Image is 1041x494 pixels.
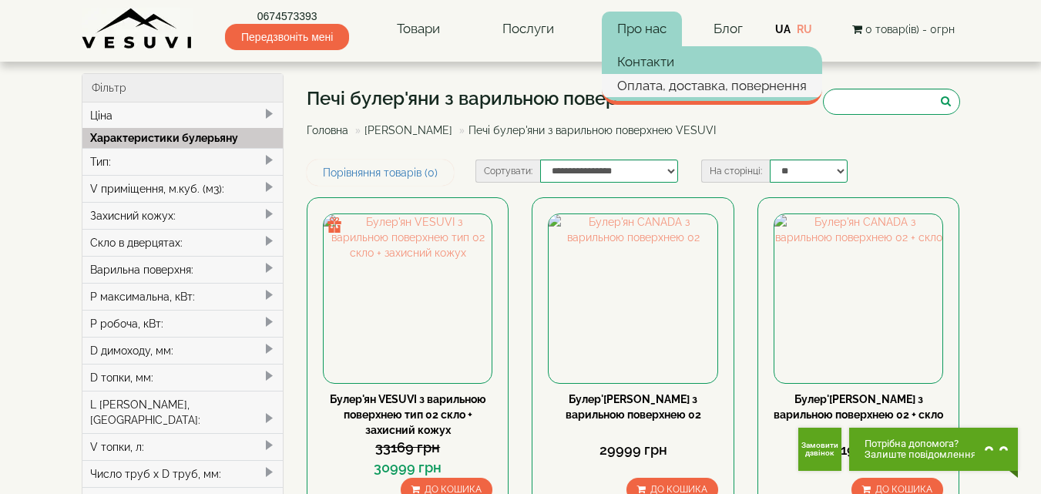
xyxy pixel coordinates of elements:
[475,160,540,183] label: Сортувати:
[849,428,1018,471] button: Chat button
[602,74,822,97] a: Оплата, доставка, повернення
[701,160,770,183] label: На сторінці:
[774,440,943,460] div: 31199 грн
[487,12,569,47] a: Послуги
[307,160,454,186] a: Порівняння товарів (0)
[549,214,717,382] img: Булер'ян CANADA з варильною поверхнею 02
[225,8,349,24] a: 0674573393
[548,440,717,460] div: 29999 грн
[82,310,284,337] div: P робоча, кВт:
[82,229,284,256] div: Скло в дверцятах:
[307,89,734,109] h1: Печі булер'яни з варильною поверхнею VESUVI
[82,337,284,364] div: D димоходу, мм:
[225,24,349,50] span: Передзвоніть мені
[82,202,284,229] div: Захисний кожух:
[324,214,492,382] img: Булер'ян VESUVI з варильною поверхнею тип 02 скло + захисний кожух
[865,23,955,35] span: 0 товар(ів) - 0грн
[798,428,841,471] button: Get Call button
[774,393,943,421] a: Булер'[PERSON_NAME] з варильною поверхнею 02 + скло
[323,438,492,458] div: 33169 грн
[82,256,284,283] div: Варильна поверхня:
[602,50,822,73] a: Контакти
[82,102,284,129] div: Ціна
[381,12,455,47] a: Товари
[327,217,342,233] img: gift
[797,23,812,35] a: RU
[82,391,284,433] div: L [PERSON_NAME], [GEOGRAPHIC_DATA]:
[82,148,284,175] div: Тип:
[364,124,452,136] a: [PERSON_NAME]
[323,458,492,478] div: 30999 грн
[307,124,348,136] a: Головна
[566,393,701,421] a: Булер'[PERSON_NAME] з варильною поверхнею 02
[82,283,284,310] div: P максимальна, кВт:
[714,21,743,36] a: Блог
[82,74,284,102] div: Фільтр
[82,8,193,50] img: Завод VESUVI
[865,449,976,460] span: Залиште повідомлення
[82,364,284,391] div: D топки, мм:
[330,393,486,436] a: Булер'ян VESUVI з варильною поверхнею тип 02 скло + захисний кожух
[775,23,791,35] a: UA
[455,123,716,138] li: Печі булер'яни з варильною поверхнею VESUVI
[848,21,959,38] button: 0 товар(ів) - 0грн
[602,12,682,47] a: Про нас
[865,439,976,449] span: Потрібна допомога?
[82,460,284,487] div: Число труб x D труб, мм:
[774,214,942,382] img: Булер'ян CANADA з варильною поверхнею 02 + скло
[82,128,284,148] div: Характеристики булерьяну
[801,442,838,457] span: Замовити дзвінок
[82,433,284,460] div: V топки, л:
[82,175,284,202] div: V приміщення, м.куб. (м3):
